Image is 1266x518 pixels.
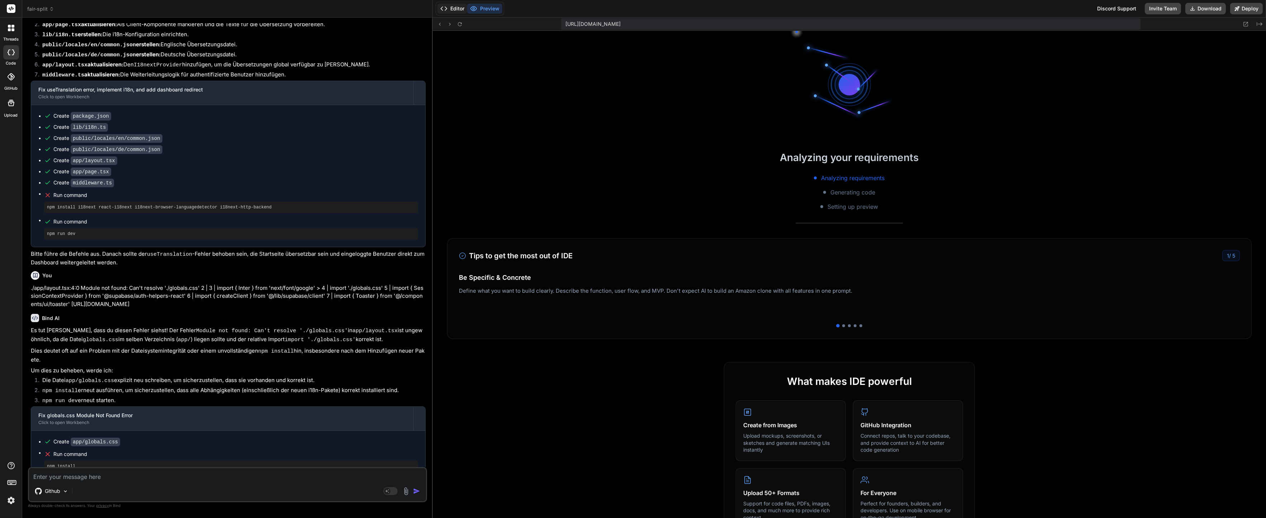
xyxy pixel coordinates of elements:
li: Deutsche Übersetzungsdatei. [37,51,426,61]
code: lib/i18n.ts [42,32,78,38]
div: / [1222,250,1240,261]
p: Es tut [PERSON_NAME], dass du diesen Fehler siehst! Der Fehler in ist ungewöhnlich, da die Datei ... [31,326,426,344]
pre: npm run dev [47,231,415,237]
code: app/layout.tsx [352,328,398,334]
code: public/locales/en/common.json [42,42,136,48]
code: import './globals.css' [285,337,356,343]
label: threads [3,36,19,42]
p: Always double-check its answers. Your in Bind [28,502,427,509]
code: npm install [42,388,78,394]
button: Invite Team [1145,3,1181,14]
h6: You [42,272,52,279]
code: app/globals.css [66,378,114,384]
div: Click to open Workbench [38,420,406,425]
div: Create [53,123,108,131]
div: Create [53,146,162,153]
li: erneut ausführen, um sicherzustellen, dass alle Abhängigkeiten (einschließlich der neuen i18n-Pak... [37,386,426,396]
strong: erstellen: [42,41,161,48]
code: npm install [258,348,294,354]
code: useTranslation [147,251,192,258]
div: Create [53,112,111,120]
li: Englische Übersetzungsdatei. [37,41,426,51]
span: Generating code [830,188,875,197]
span: privacy [96,503,109,508]
img: attachment [402,487,410,495]
span: Setting up preview [828,202,878,211]
button: Fix globals.css Module Not Found ErrorClick to open Workbench [31,407,413,430]
label: GitHub [4,85,18,91]
button: Fix useTranslation error, implement i18n, and add dashboard redirectClick to open Workbench [31,81,413,105]
p: Connect repos, talk to your codebase, and provide context to AI for better code generation [860,432,956,453]
code: package.json [71,112,111,121]
button: Preview [467,4,502,14]
pre: npm install i18next react-i18next i18next-browser-languagedetector i18next-http-backend [47,204,415,210]
button: Download [1185,3,1226,14]
p: Bitte führe die Befehle aus. Danach sollte der -Fehler behoben sein, die Startseite übersetzbar s... [31,250,426,267]
img: settings [5,494,17,507]
span: Run command [53,192,418,199]
strong: erstellen: [42,51,161,58]
p: Dies deutet oft auf ein Problem mit der Dateisystemintegrität oder einem unvollständigen hin, ins... [31,347,426,364]
code: public/locales/de/common.json [71,145,162,154]
li: Den hinzufügen, um die Übersetzungen global verfügbar zu [PERSON_NAME]. [37,61,426,71]
h4: GitHub Integration [860,421,956,429]
span: 5 [1232,253,1235,259]
label: Upload [4,112,18,118]
img: Pick Models [62,488,68,494]
h4: Upload 50+ Formats [743,489,838,497]
code: app/globals.css [71,438,120,446]
code: lib/i18n.ts [71,123,108,132]
h6: Bind AI [42,315,60,322]
li: erneut starten. [37,396,426,406]
div: Create [53,168,111,175]
strong: aktualisieren: [42,61,123,68]
p: ./app/layout.tsx:4:0 Module not found: Can't resolve './globals.css' 2 | 3 | import { Inter } fro... [31,284,426,309]
h4: Be Specific & Concrete [459,273,1240,282]
li: Die i18n-Konfiguration einrichten. [37,30,426,41]
h4: Create from Images [743,421,838,429]
code: I18nextProvider [134,62,182,68]
button: Editor [437,4,467,14]
div: Click to open Workbench [38,94,406,100]
span: Run command [53,218,418,225]
code: app/page.tsx [71,168,111,176]
code: public/locales/de/common.json [42,52,136,58]
div: Create [53,135,162,142]
li: Die Weiterleitungslogik für authentifizierte Benutzer hinzufügen. [37,71,426,81]
label: code [6,60,16,66]
code: Module not found: Can't resolve './globals.css' [196,328,348,334]
div: Create [53,179,114,187]
span: [URL][DOMAIN_NAME] [565,20,621,28]
code: npm run dev [42,398,78,404]
div: Discord Support [1093,3,1141,14]
span: Run command [53,451,418,458]
code: middleware.ts [42,72,84,78]
button: Deploy [1230,3,1263,14]
div: Create [53,438,120,446]
div: Create [53,157,117,164]
div: Fix globals.css Module Not Found Error [38,412,406,419]
img: icon [413,488,420,495]
div: Fix useTranslation error, implement i18n, and add dashboard redirect [38,86,406,93]
span: Analyzing requirements [821,174,885,182]
li: Als Client-Komponente markieren und die Texte für die Übersetzung vorbereiten. [37,20,426,30]
strong: aktualisieren: [42,21,117,28]
span: 1 [1227,253,1229,259]
pre: npm install [47,463,415,469]
code: globals.css [83,337,118,343]
code: app/page.tsx [42,22,81,28]
h4: For Everyone [860,489,956,497]
p: Upload mockups, screenshots, or sketches and generate matching UIs instantly [743,432,838,453]
p: Github [45,488,60,495]
code: app/ [178,337,191,343]
strong: erstellen: [42,31,103,38]
h2: Analyzing your requirements [433,150,1266,165]
h3: Tips to get the most out of IDE [459,250,573,261]
code: middleware.ts [71,179,114,187]
h2: What makes IDE powerful [736,374,963,389]
code: public/locales/en/common.json [71,134,162,143]
p: Um dies zu beheben, werde ich: [31,367,426,375]
li: Die Datei explizit neu schreiben, um sicherzustellen, dass sie vorhanden und korrekt ist. [37,376,426,386]
span: fair-split [27,5,54,13]
code: app/layout.tsx [42,62,87,68]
